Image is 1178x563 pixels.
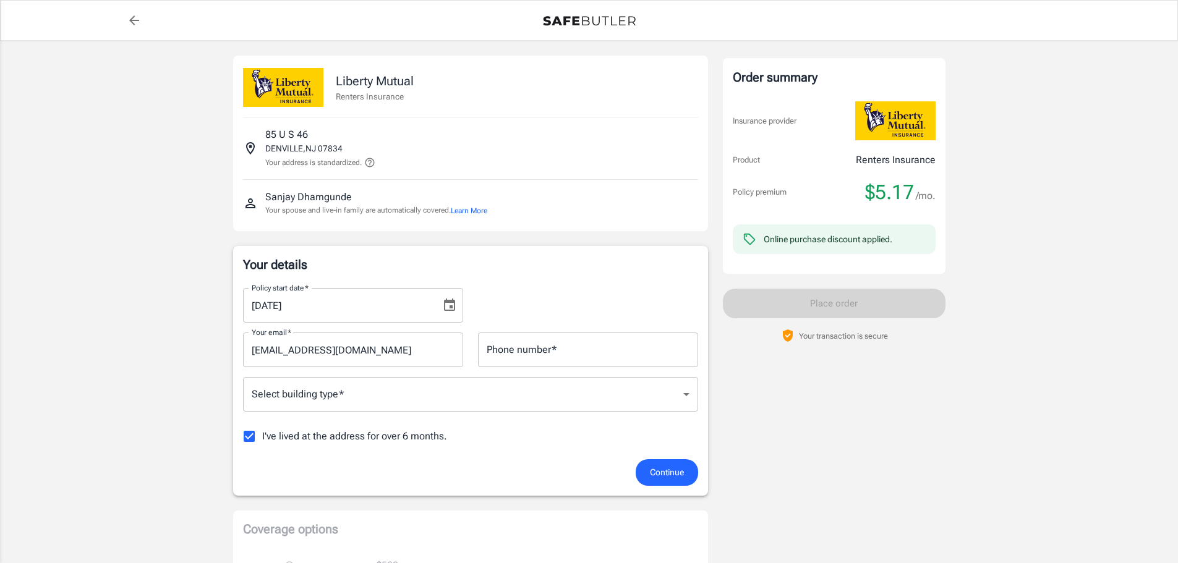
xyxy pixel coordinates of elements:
[856,153,936,167] p: Renters Insurance
[336,90,414,103] p: Renters Insurance
[265,142,343,155] p: DENVILLE , NJ 07834
[733,186,787,198] p: Policy premium
[122,8,147,33] a: back to quotes
[243,68,323,107] img: Liberty Mutual
[336,72,414,90] p: Liberty Mutual
[733,154,760,166] p: Product
[243,141,258,156] svg: Insured address
[252,327,291,337] label: Your email
[265,127,308,142] p: 85 U S 46
[451,205,487,216] button: Learn More
[243,196,258,211] svg: Insured person
[243,256,698,273] p: Your details
[764,233,892,245] div: Online purchase discount applied.
[262,429,447,444] span: I've lived at the address for over 6 months.
[733,68,936,87] div: Order summary
[265,157,362,168] p: Your address is standardized.
[265,190,352,205] p: Sanjay Dhamgunde
[855,101,936,140] img: Liberty Mutual
[916,187,936,205] span: /mo.
[437,293,462,318] button: Choose date, selected date is Oct 12, 2025
[265,205,487,216] p: Your spouse and live-in family are automatically covered.
[543,16,636,26] img: Back to quotes
[478,332,698,367] input: Enter number
[243,288,432,323] input: MM/DD/YYYY
[865,180,914,205] span: $5.17
[636,459,698,486] button: Continue
[650,465,684,480] span: Continue
[733,115,796,127] p: Insurance provider
[799,330,888,342] p: Your transaction is secure
[243,332,463,367] input: Enter email
[252,282,309,293] label: Policy start date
